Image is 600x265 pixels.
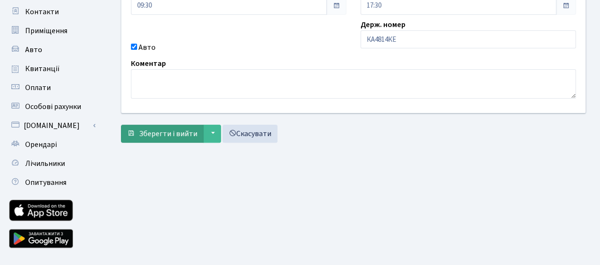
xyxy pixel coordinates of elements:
span: Особові рахунки [25,101,81,112]
button: Зберегти і вийти [121,125,203,143]
label: Держ. номер [360,19,406,30]
span: Квитанції [25,64,60,74]
label: Авто [138,42,156,53]
span: Контакти [25,7,59,17]
span: Оплати [25,82,51,93]
span: Лічильники [25,158,65,169]
span: Приміщення [25,26,67,36]
a: Контакти [5,2,100,21]
a: Особові рахунки [5,97,100,116]
a: Орендарі [5,135,100,154]
a: Квитанції [5,59,100,78]
a: [DOMAIN_NAME] [5,116,100,135]
a: Опитування [5,173,100,192]
a: Скасувати [222,125,277,143]
label: Коментар [131,58,166,69]
a: Авто [5,40,100,59]
a: Оплати [5,78,100,97]
span: Авто [25,45,42,55]
a: Приміщення [5,21,100,40]
span: Зберегти і вийти [139,128,197,139]
input: AA0001AA [360,30,576,48]
span: Опитування [25,177,66,188]
span: Орендарі [25,139,57,150]
a: Лічильники [5,154,100,173]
